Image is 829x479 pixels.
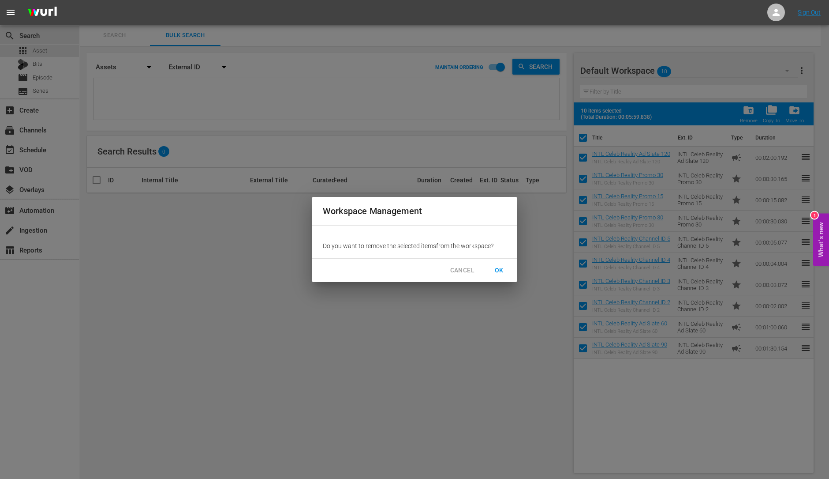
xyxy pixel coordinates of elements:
img: ans4CAIJ8jUAAAAAAAAAAAAAAAAAAAAAAAAgQb4GAAAAAAAAAAAAAAAAAAAAAAAAJMjXAAAAAAAAAAAAAAAAAAAAAAAAgAT5G... [21,2,63,23]
span: menu [5,7,16,18]
div: 1 [811,211,818,219]
button: CANCEL [443,262,482,279]
h2: Workspace Management [323,204,506,218]
button: Open Feedback Widget [813,213,829,266]
p: Do you want to remove the selected item s from the workspace? [323,241,506,250]
span: CANCEL [450,265,474,276]
a: Sign Out [798,9,821,16]
span: OK [492,265,506,276]
button: OK [485,262,513,279]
